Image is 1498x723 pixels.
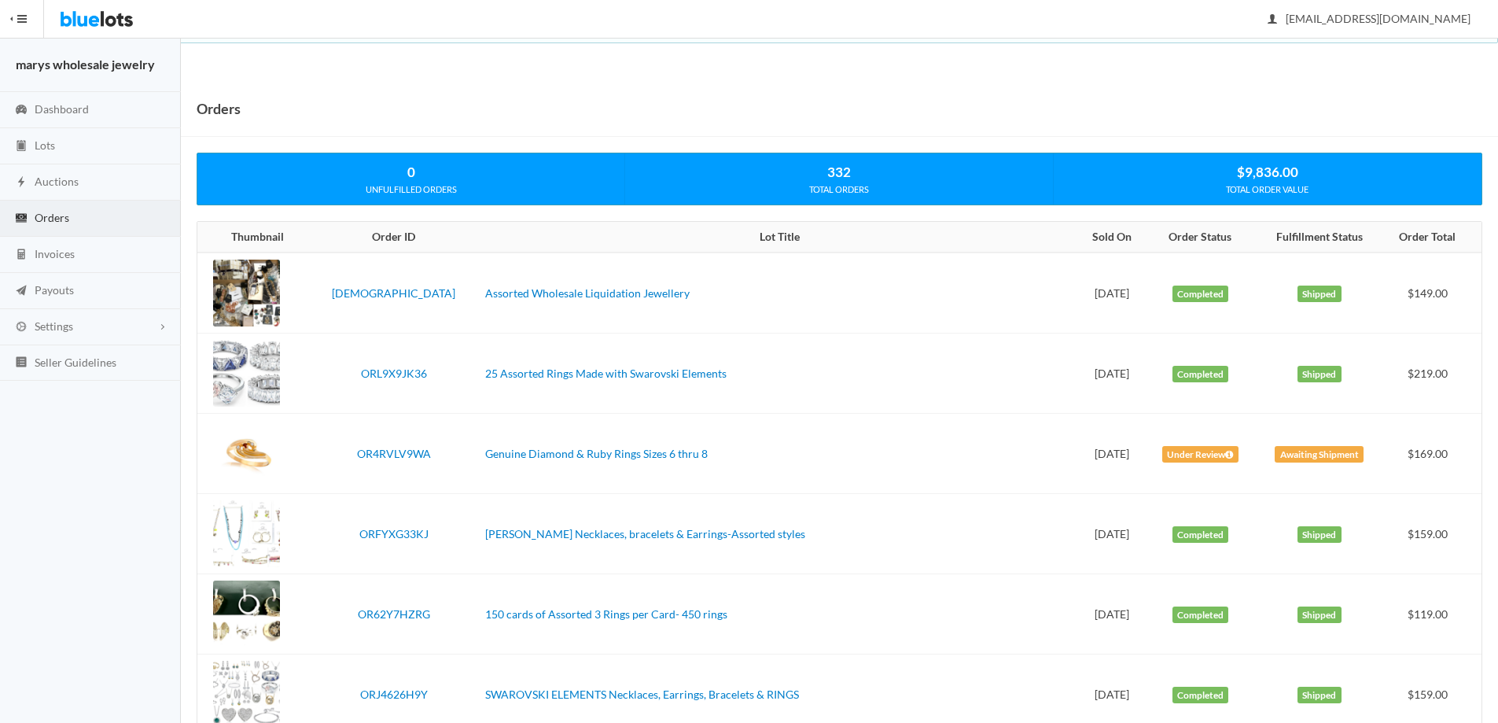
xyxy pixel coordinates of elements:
ion-icon: cash [13,212,29,227]
th: Sold On [1080,222,1145,253]
td: $169.00 [1383,414,1481,494]
a: 150 cards of Assorted 3 Rings per Card- 450 rings [485,607,727,621]
ion-icon: calculator [13,248,29,263]
th: Order ID [309,222,480,253]
td: [DATE] [1080,414,1145,494]
strong: 0 [407,164,415,180]
span: Auctions [35,175,79,188]
td: [DATE] [1080,574,1145,655]
strong: $9,836.00 [1237,164,1298,180]
td: $219.00 [1383,334,1481,414]
a: Assorted Wholesale Liquidation Jewellery [485,286,690,300]
ion-icon: clipboard [13,139,29,154]
a: SWAROVSKI ELEMENTS Necklaces, Earrings, Bracelets & RINGS [485,688,799,701]
a: 25 Assorted Rings Made with Swarovski Elements [485,367,727,380]
a: [PERSON_NAME] Necklaces, bracelets & Earrings-Assorted styles [485,527,805,540]
a: ORL9X9JK36 [361,367,427,380]
label: Completed [1172,687,1229,704]
td: [DATE] [1080,494,1145,574]
ion-icon: speedometer [13,103,29,118]
th: Thumbnail [197,222,309,253]
ion-icon: paper plane [13,284,29,299]
div: TOTAL ORDERS [625,183,1052,197]
strong: 332 [827,164,851,180]
a: [DEMOGRAPHIC_DATA] [332,286,455,300]
td: [DATE] [1080,334,1145,414]
span: Dashboard [35,102,89,116]
span: Orders [35,211,69,224]
span: [EMAIL_ADDRESS][DOMAIN_NAME] [1268,12,1470,25]
label: Completed [1172,286,1229,303]
td: $159.00 [1383,494,1481,574]
label: Under Review [1162,446,1239,463]
td: [DATE] [1080,253,1145,334]
a: ORFYXG33KJ [359,527,429,540]
td: $119.00 [1383,574,1481,655]
span: Settings [35,319,73,333]
label: Shipped [1297,366,1342,383]
a: OR4RVLV9WA [357,447,431,460]
label: Completed [1172,366,1229,383]
ion-icon: flash [13,175,29,190]
label: Shipped [1297,607,1342,624]
th: Fulfillment Status [1256,222,1383,253]
span: Seller Guidelines [35,356,116,369]
label: Awaiting Shipment [1275,446,1364,463]
th: Lot Title [479,222,1080,253]
label: Completed [1172,526,1229,544]
div: UNFULFILLED ORDERS [197,183,624,197]
a: ORJ4626H9Y [360,688,428,701]
th: Order Total [1383,222,1481,253]
label: Completed [1172,607,1229,624]
ion-icon: cog [13,320,29,335]
label: Shipped [1297,286,1342,303]
label: Shipped [1297,526,1342,544]
th: Order Status [1145,222,1256,253]
h1: Orders [197,97,241,120]
ion-icon: list box [13,356,29,371]
span: Lots [35,138,55,152]
strong: marys wholesale jewelry [16,57,155,72]
span: Payouts [35,283,74,297]
div: TOTAL ORDER VALUE [1054,183,1481,197]
a: OR62Y7HZRG [358,607,430,621]
label: Shipped [1297,687,1342,704]
a: Genuine Diamond & Ruby Rings Sizes 6 thru 8 [485,447,708,460]
span: Invoices [35,247,75,260]
ion-icon: person [1264,13,1280,28]
td: $149.00 [1383,253,1481,334]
